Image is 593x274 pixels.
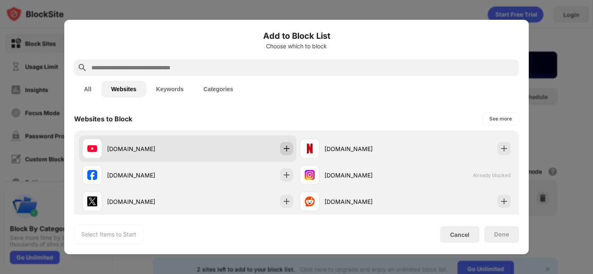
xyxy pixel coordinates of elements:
div: [DOMAIN_NAME] [325,197,405,206]
div: [DOMAIN_NAME] [107,197,188,206]
img: favicons [87,196,97,206]
img: favicons [305,170,315,180]
img: favicons [87,170,97,180]
div: Done [494,231,509,238]
img: search.svg [77,63,87,73]
div: Cancel [450,231,469,238]
button: Keywords [146,81,194,97]
span: Already blocked [473,172,511,178]
img: favicons [305,196,315,206]
div: Select Items to Start [81,230,136,239]
div: Websites to Block [74,115,132,123]
div: [DOMAIN_NAME] [325,144,405,153]
img: favicons [87,144,97,154]
button: Categories [194,81,243,97]
img: favicons [305,144,315,154]
div: Choose which to block [74,43,519,50]
h6: Add to Block List [74,30,519,42]
button: All [74,81,101,97]
div: [DOMAIN_NAME] [325,171,405,180]
div: [DOMAIN_NAME] [107,171,188,180]
button: Websites [101,81,146,97]
div: See more [489,115,512,123]
div: [DOMAIN_NAME] [107,144,188,153]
